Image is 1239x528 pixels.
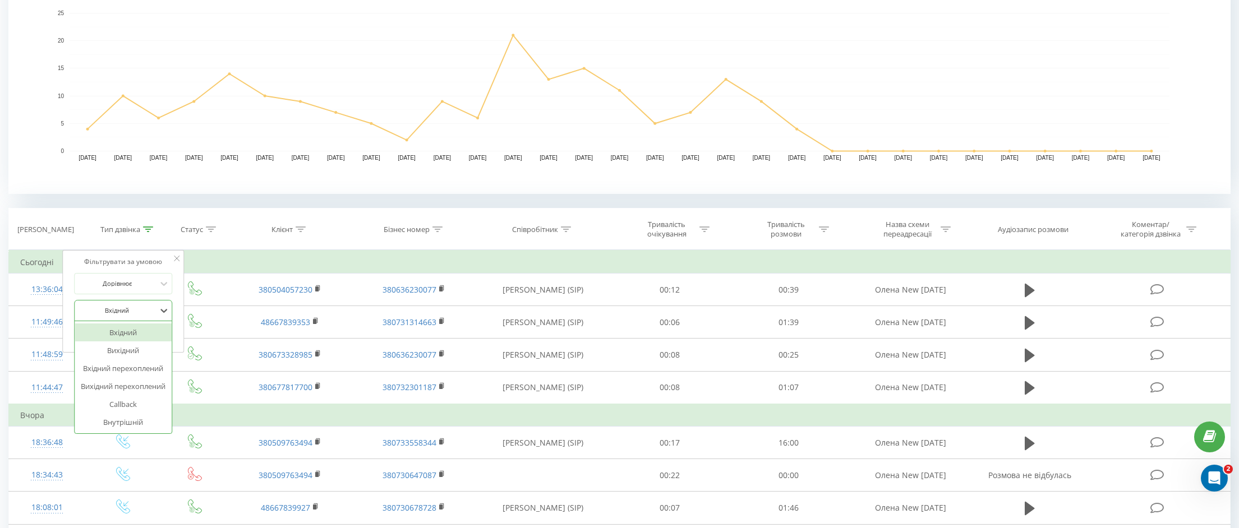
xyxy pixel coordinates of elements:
[1001,155,1019,161] text: [DATE]
[261,317,310,327] a: 48667839353
[327,155,345,161] text: [DATE]
[259,349,312,360] a: 380673328985
[988,470,1071,480] span: Розмова не відбулась
[61,121,64,127] text: 5
[848,459,972,492] td: Олена New [DATE]
[20,311,74,333] div: 11:49:46
[383,502,436,513] a: 380730678728
[729,306,849,339] td: 01:39
[259,382,312,392] a: 380677817700
[58,66,65,72] text: 15
[383,317,436,327] a: 380731314663
[878,220,938,239] div: Назва схеми переадресації
[637,220,697,239] div: Тривалість очікування
[895,155,913,161] text: [DATE]
[1201,465,1228,492] iframe: Intercom live chat
[611,155,629,161] text: [DATE]
[540,155,558,161] text: [DATE]
[259,470,312,480] a: 380509763494
[79,155,96,161] text: [DATE]
[476,306,610,339] td: [PERSON_NAME] (SIP)
[58,93,65,99] text: 10
[74,256,173,267] div: Фільтрувати за умовою
[848,274,972,306] td: Олена New [DATE]
[729,274,849,306] td: 00:39
[823,155,841,161] text: [DATE]
[729,339,849,371] td: 00:25
[75,323,172,341] div: Вхідний
[383,470,436,480] a: 380730647087
[610,492,729,524] td: 00:07
[20,464,74,486] div: 18:34:43
[220,155,238,161] text: [DATE]
[261,502,310,513] a: 48667839927
[17,225,74,234] div: [PERSON_NAME]
[610,306,729,339] td: 00:06
[610,274,729,306] td: 00:12
[259,284,312,295] a: 380504057230
[729,492,849,524] td: 01:46
[469,155,487,161] text: [DATE]
[610,427,729,459] td: 00:17
[75,341,172,359] div: Вихідний
[100,225,140,234] div: Тип дзвінка
[717,155,735,161] text: [DATE]
[930,155,948,161] text: [DATE]
[681,155,699,161] text: [DATE]
[259,437,312,448] a: 380509763494
[434,155,452,161] text: [DATE]
[610,371,729,404] td: 00:08
[476,339,610,371] td: [PERSON_NAME] (SIP)
[476,492,610,524] td: [PERSON_NAME] (SIP)
[1072,155,1090,161] text: [DATE]
[729,427,849,459] td: 16:00
[476,371,610,404] td: [PERSON_NAME] (SIP)
[1118,220,1183,239] div: Коментар/категорія дзвінка
[1107,155,1125,161] text: [DATE]
[20,377,74,399] div: 11:44:47
[1036,155,1054,161] text: [DATE]
[75,377,172,395] div: Вихідний перехоплений
[383,284,436,295] a: 380636230077
[75,359,172,377] div: Вхідний перехоплений
[729,459,849,492] td: 00:00
[58,10,65,16] text: 25
[383,382,436,392] a: 380732301187
[9,251,1231,274] td: Сьогодні
[150,155,168,161] text: [DATE]
[1143,155,1160,161] text: [DATE]
[476,274,610,306] td: [PERSON_NAME] (SIP)
[256,155,274,161] text: [DATE]
[859,155,877,161] text: [DATE]
[646,155,664,161] text: [DATE]
[998,225,1068,234] div: Аудіозапис розмови
[271,225,293,234] div: Клієнт
[384,225,430,234] div: Бізнес номер
[848,427,972,459] td: Олена New [DATE]
[181,225,203,234] div: Статус
[848,492,972,524] td: Олена New [DATE]
[9,404,1231,427] td: Вчора
[398,155,416,161] text: [DATE]
[848,306,972,339] td: Олена New [DATE]
[20,344,74,365] div: 11:48:59
[965,155,983,161] text: [DATE]
[610,339,729,371] td: 00:08
[383,437,436,448] a: 380733558344
[610,459,729,492] td: 00:22
[848,339,972,371] td: Олена New [DATE]
[575,155,593,161] text: [DATE]
[58,38,65,44] text: 20
[788,155,806,161] text: [DATE]
[848,371,972,404] td: Олена New [DATE]
[20,497,74,518] div: 18:08:01
[61,148,64,154] text: 0
[20,432,74,453] div: 18:36:48
[362,155,380,161] text: [DATE]
[292,155,310,161] text: [DATE]
[1224,465,1233,474] span: 2
[756,220,816,239] div: Тривалість розмови
[114,155,132,161] text: [DATE]
[185,155,203,161] text: [DATE]
[75,395,172,413] div: Callback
